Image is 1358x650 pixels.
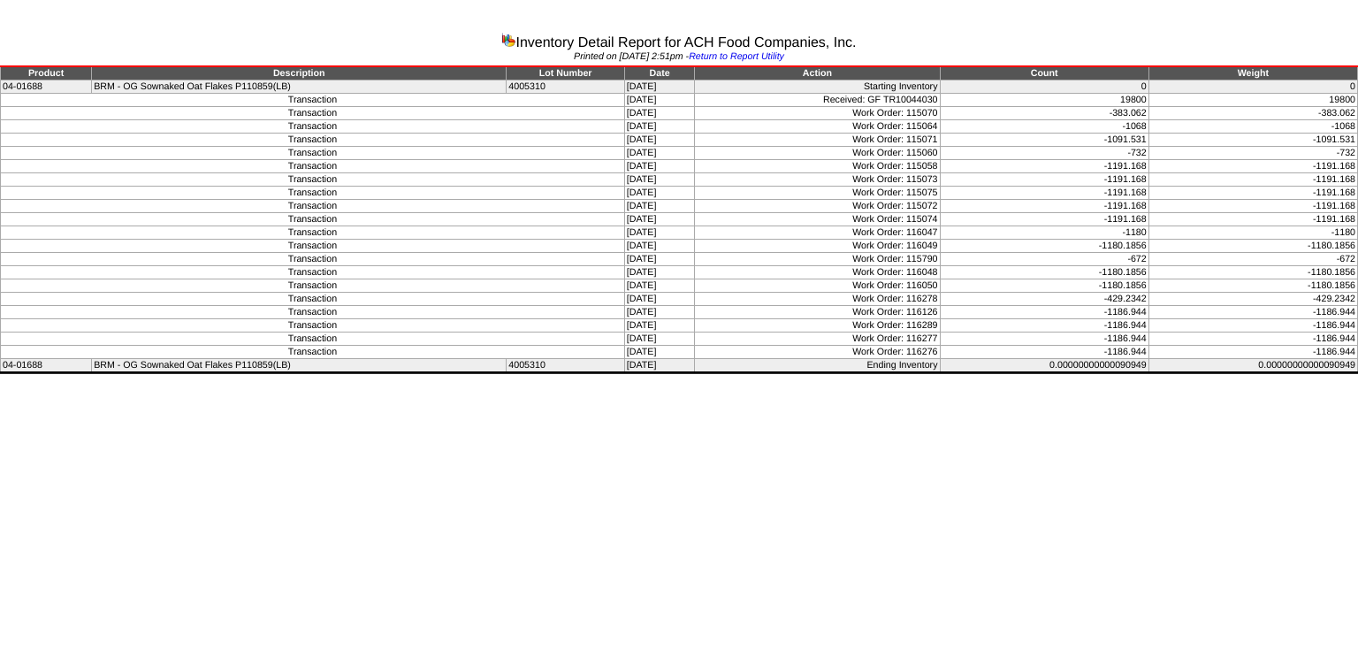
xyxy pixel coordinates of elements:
td: Transaction [1,293,625,306]
td: [DATE] [624,306,694,319]
td: 0 [1148,80,1357,94]
td: Transaction [1,319,625,333]
td: Work Order: 115075 [695,187,940,200]
td: -383.062 [940,107,1148,120]
td: Starting Inventory [695,80,940,94]
td: -1191.168 [940,160,1148,173]
td: Work Order: 115060 [695,147,940,160]
td: -429.2342 [1148,293,1357,306]
td: Transaction [1,240,625,253]
td: -672 [940,253,1148,266]
td: Work Order: 116048 [695,266,940,279]
td: [DATE] [624,226,694,240]
td: [DATE] [624,200,694,213]
td: Transaction [1,160,625,173]
td: -1191.168 [1148,200,1357,213]
td: 0.00000000000090949 [1148,359,1357,373]
td: 19800 [1148,94,1357,107]
td: Description [92,66,507,80]
td: -1180.1856 [940,266,1148,279]
td: 0.00000000000090949 [940,359,1148,373]
td: Work Order: 115071 [695,134,940,147]
td: Work Order: 116278 [695,293,940,306]
td: Transaction [1,279,625,293]
td: Work Order: 115058 [695,160,940,173]
td: -1191.168 [940,213,1148,226]
td: Ending Inventory [695,359,940,373]
td: 4005310 [507,359,625,373]
td: [DATE] [624,346,694,359]
td: -1091.531 [940,134,1148,147]
td: -1180.1856 [1148,240,1357,253]
td: -1191.168 [940,200,1148,213]
td: [DATE] [624,359,694,373]
td: [DATE] [624,279,694,293]
td: -1180.1856 [940,240,1148,253]
td: [DATE] [624,333,694,346]
td: -1091.531 [1148,134,1357,147]
td: [DATE] [624,319,694,333]
td: [DATE] [624,213,694,226]
td: [DATE] [624,107,694,120]
td: [DATE] [624,94,694,107]
td: -1068 [940,120,1148,134]
td: Product [1,66,92,80]
td: -732 [1148,147,1357,160]
td: Lot Number [507,66,625,80]
td: -1180.1856 [1148,279,1357,293]
td: -1186.944 [1148,346,1357,359]
td: -1191.168 [1148,160,1357,173]
td: Transaction [1,333,625,346]
td: BRM - OG Sownaked Oat Flakes P110859(LB) [92,359,507,373]
td: 0 [940,80,1148,94]
td: -1186.944 [1148,333,1357,346]
td: Work Order: 116050 [695,279,940,293]
img: graph.gif [501,33,515,47]
td: Transaction [1,134,625,147]
td: -1180.1856 [1148,266,1357,279]
td: Transaction [1,266,625,279]
td: Work Order: 115074 [695,213,940,226]
td: [DATE] [624,253,694,266]
td: Transaction [1,306,625,319]
td: Work Order: 115072 [695,200,940,213]
td: [DATE] [624,293,694,306]
td: [DATE] [624,80,694,94]
td: Date [624,66,694,80]
td: -1180 [1148,226,1357,240]
td: 04-01688 [1,80,92,94]
td: [DATE] [624,187,694,200]
td: -1186.944 [940,306,1148,319]
td: -1180 [940,226,1148,240]
td: Transaction [1,173,625,187]
td: 04-01688 [1,359,92,373]
td: Work Order: 115073 [695,173,940,187]
td: -1186.944 [940,346,1148,359]
td: [DATE] [624,120,694,134]
td: Transaction [1,187,625,200]
td: [DATE] [624,134,694,147]
td: Work Order: 115790 [695,253,940,266]
td: Transaction [1,253,625,266]
td: -1191.168 [940,187,1148,200]
td: Work Order: 115070 [695,107,940,120]
td: -732 [940,147,1148,160]
td: -1191.168 [940,173,1148,187]
td: [DATE] [624,160,694,173]
td: Transaction [1,94,625,107]
td: -1186.944 [1148,319,1357,333]
td: [DATE] [624,147,694,160]
td: Work Order: 116277 [695,333,940,346]
td: Work Order: 116289 [695,319,940,333]
td: -1191.168 [1148,173,1357,187]
td: -1186.944 [940,333,1148,346]
td: Work Order: 116047 [695,226,940,240]
td: Transaction [1,346,625,359]
td: Transaction [1,200,625,213]
td: Transaction [1,213,625,226]
td: -672 [1148,253,1357,266]
td: Action [695,66,940,80]
td: -383.062 [1148,107,1357,120]
td: BRM - OG Sownaked Oat Flakes P110859(LB) [92,80,507,94]
td: Count [940,66,1148,80]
